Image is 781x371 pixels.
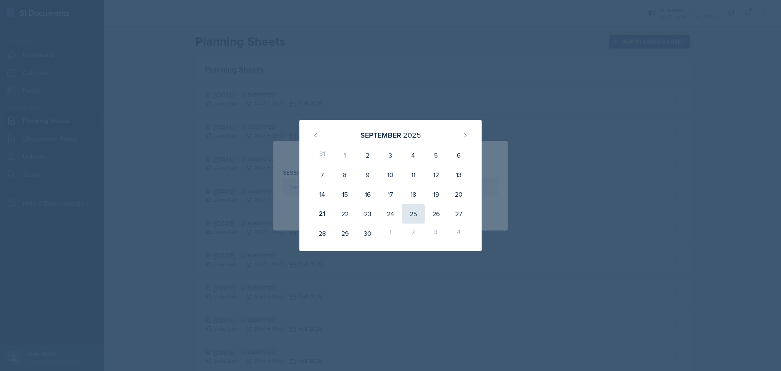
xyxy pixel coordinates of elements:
div: 31 [311,145,334,165]
div: 6 [447,145,470,165]
div: 7 [311,165,334,184]
div: 15 [334,184,356,204]
div: 3 [379,145,402,165]
div: 2025 [403,130,421,140]
div: 17 [379,184,402,204]
div: 24 [379,204,402,224]
div: 3 [425,224,447,243]
div: 16 [356,184,379,204]
div: 11 [402,165,425,184]
div: 9 [356,165,379,184]
div: 1 [379,224,402,243]
div: 10 [379,165,402,184]
div: 2 [402,224,425,243]
div: 1 [334,145,356,165]
div: 5 [425,145,447,165]
div: 30 [356,224,379,243]
div: 2 [356,145,379,165]
div: 4 [402,145,425,165]
div: 23 [356,204,379,224]
div: 14 [311,184,334,204]
div: 18 [402,184,425,204]
div: 21 [311,204,334,224]
div: 19 [425,184,447,204]
div: 25 [402,204,425,224]
div: 28 [311,224,334,243]
div: 4 [447,224,470,243]
div: 27 [447,204,470,224]
div: 20 [447,184,470,204]
div: 12 [425,165,447,184]
div: 8 [334,165,356,184]
div: 22 [334,204,356,224]
div: 29 [334,224,356,243]
div: 26 [425,204,447,224]
div: 13 [447,165,470,184]
div: September [360,130,401,140]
